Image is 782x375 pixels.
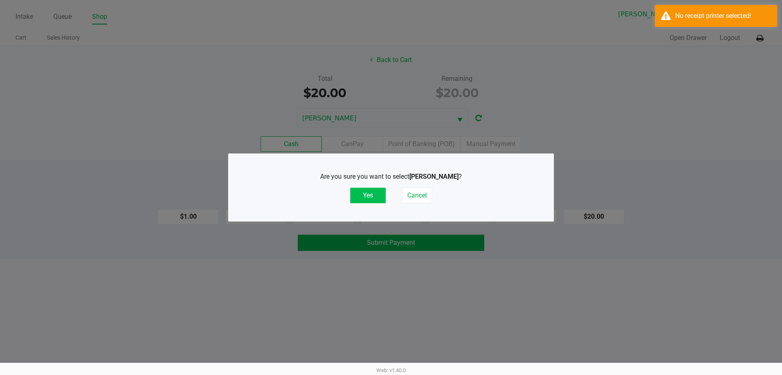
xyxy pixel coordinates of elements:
button: Yes [350,188,386,203]
button: Cancel [402,188,432,203]
p: Are you sure you want to select ? [251,172,531,182]
div: No receipt printer selected! [675,11,771,21]
b: [PERSON_NAME] [409,173,459,180]
span: Web: v1.40.0 [376,367,406,373]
